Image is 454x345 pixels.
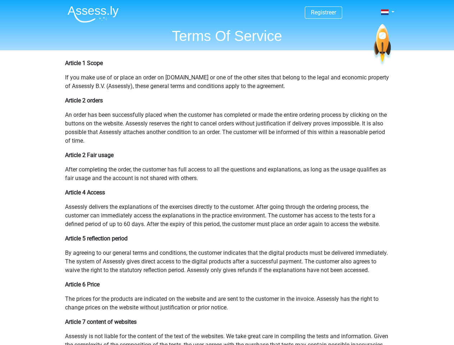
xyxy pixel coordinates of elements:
img: Assessly [68,6,119,23]
p: The prices for the products are indicated on the website and are sent to the customer in the invo... [65,295,389,312]
h1: Terms Of Service [62,27,393,45]
img: spaceship.7d73109d6933.svg [372,24,392,66]
p: Assessly delivers the explanations of the exercises directly to the customer. After going through... [65,203,389,229]
b: Article 2 orders [65,97,103,104]
p: If you make use of or place an order on [DOMAIN_NAME] or one of the other sites that belong to th... [65,73,389,91]
b: Article 5 reflection period [65,235,128,242]
p: By agreeing to our general terms and conditions, the customer indicates that the digital products... [65,249,389,275]
p: An order has been successfully placed when the customer has completed or made the entire ordering... [65,111,389,145]
b: Article 4 Access [65,189,105,196]
b: Article 6 Price [65,281,100,288]
b: Article 1 Scope [65,60,103,66]
b: Article 7 content of websites [65,318,137,325]
a: Registreer [311,9,336,16]
b: Article 2 Fair usage [65,152,114,158]
p: After completing the order, the customer has full access to all the questions and explanations, a... [65,165,389,183]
